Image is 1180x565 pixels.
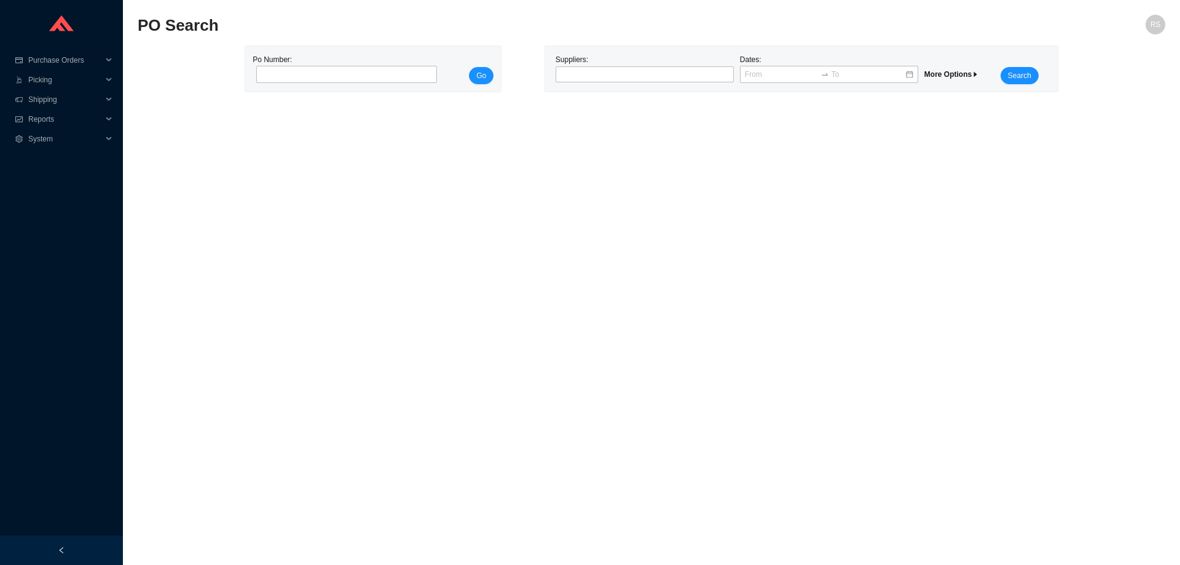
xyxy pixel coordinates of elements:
span: More Options [924,70,979,79]
span: setting [15,135,23,143]
span: to [820,70,829,79]
h2: PO Search [138,15,908,36]
span: RS [1150,15,1161,34]
span: Go [476,69,486,82]
button: Search [1001,67,1039,84]
span: Purchase Orders [28,50,102,70]
div: Suppliers: [553,53,737,84]
div: Dates: [737,53,921,84]
span: Shipping [28,90,102,109]
span: credit-card [15,57,23,64]
span: Search [1008,69,1031,82]
span: fund [15,116,23,123]
span: System [28,129,102,149]
input: From [745,68,818,81]
span: left [58,547,65,554]
span: Picking [28,70,102,90]
span: swap-right [820,70,829,79]
div: Po Number: [253,53,433,84]
span: caret-right [972,71,979,78]
input: To [832,68,905,81]
button: Go [469,67,494,84]
span: Reports [28,109,102,129]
